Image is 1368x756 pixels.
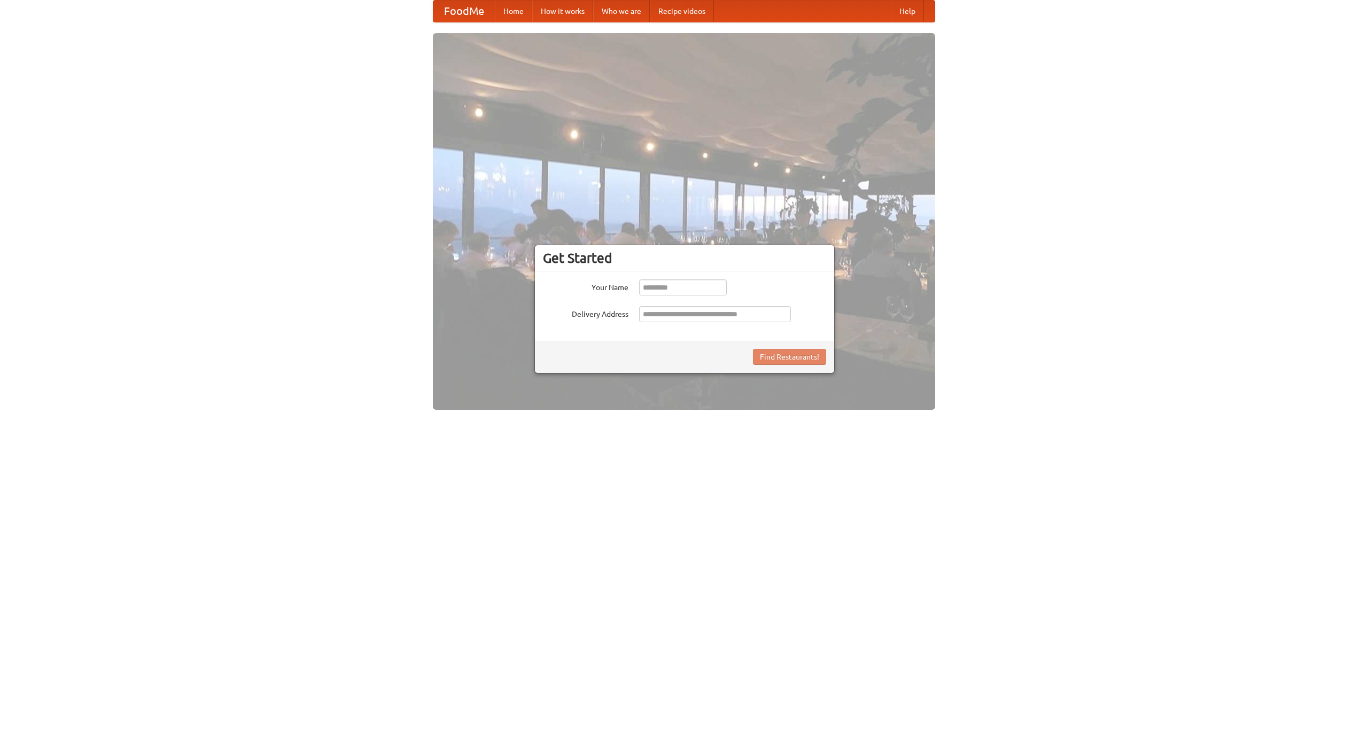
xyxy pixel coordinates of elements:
label: Delivery Address [543,306,628,319]
a: Help [891,1,924,22]
a: Who we are [593,1,650,22]
label: Your Name [543,279,628,293]
h3: Get Started [543,250,826,266]
a: Recipe videos [650,1,714,22]
a: Home [495,1,532,22]
a: How it works [532,1,593,22]
a: FoodMe [433,1,495,22]
button: Find Restaurants! [753,349,826,365]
